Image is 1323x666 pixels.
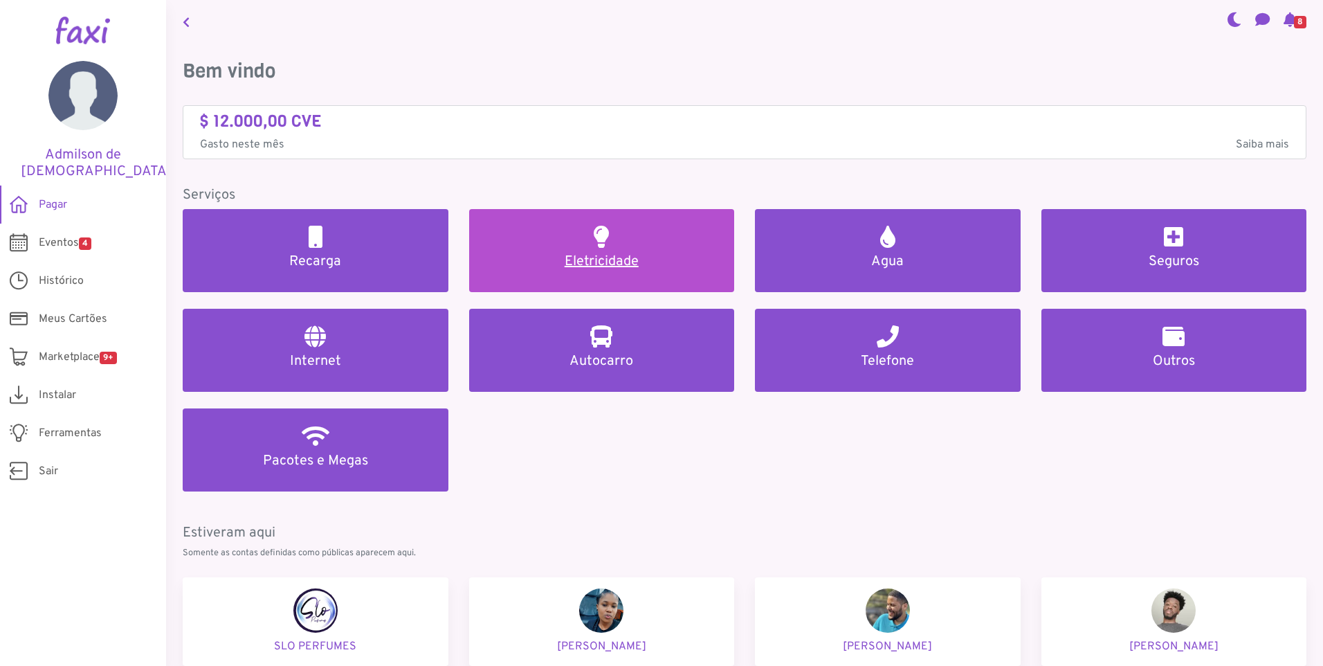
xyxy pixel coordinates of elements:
p: Gasto neste mês [200,136,1289,153]
span: 8 [1294,16,1306,28]
a: Autocarro [469,309,735,392]
span: Sair [39,463,58,480]
a: SLO PERFUMES SLO PERFUMES [183,577,448,666]
span: 9+ [100,352,117,364]
span: Pagar [39,197,67,213]
a: Joelson Leal [PERSON_NAME] [755,577,1021,666]
a: Internet [183,309,448,392]
h5: Admilson de [DEMOGRAPHIC_DATA] [21,147,145,180]
a: Telefone [755,309,1021,392]
span: Saiba mais [1236,136,1289,153]
h5: Estiveram aqui [183,525,1306,541]
a: Pacotes e Megas [183,408,448,492]
p: SLO PERFUMES [194,638,437,655]
span: Instalar [39,387,76,404]
a: Recarga [183,209,448,292]
a: Dannyel Pina [PERSON_NAME] [1041,577,1307,666]
h5: Recarga [199,253,432,270]
a: Admilson de [DEMOGRAPHIC_DATA] [21,61,145,180]
h5: Serviços [183,187,1306,204]
h5: Pacotes e Megas [199,453,432,469]
a: Jandira Jorgeane [PERSON_NAME] [469,577,735,666]
h5: Eletricidade [486,253,718,270]
img: Dannyel Pina [1151,588,1196,633]
a: Eletricidade [469,209,735,292]
span: Marketplace [39,349,117,366]
h5: Autocarro [486,353,718,370]
h5: Outros [1058,353,1290,370]
h5: Internet [199,353,432,370]
span: Eventos [39,235,91,251]
a: $ 12.000,00 CVE Gasto neste mêsSaiba mais [200,111,1289,154]
a: Outros [1041,309,1307,392]
span: Meus Cartões [39,311,107,327]
img: Jandira Jorgeane [579,588,623,633]
span: Histórico [39,273,84,289]
img: SLO PERFUMES [293,588,338,633]
p: Somente as contas definidas como públicas aparecem aqui. [183,547,1306,560]
h5: Agua [772,253,1004,270]
h5: Telefone [772,353,1004,370]
span: Ferramentas [39,425,102,442]
h3: Bem vindo [183,60,1306,83]
span: 4 [79,237,91,250]
p: [PERSON_NAME] [480,638,724,655]
a: Seguros [1041,209,1307,292]
h4: $ 12.000,00 CVE [200,111,1289,132]
p: [PERSON_NAME] [1052,638,1296,655]
p: [PERSON_NAME] [766,638,1010,655]
a: Agua [755,209,1021,292]
h5: Seguros [1058,253,1290,270]
img: Joelson Leal [866,588,910,633]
